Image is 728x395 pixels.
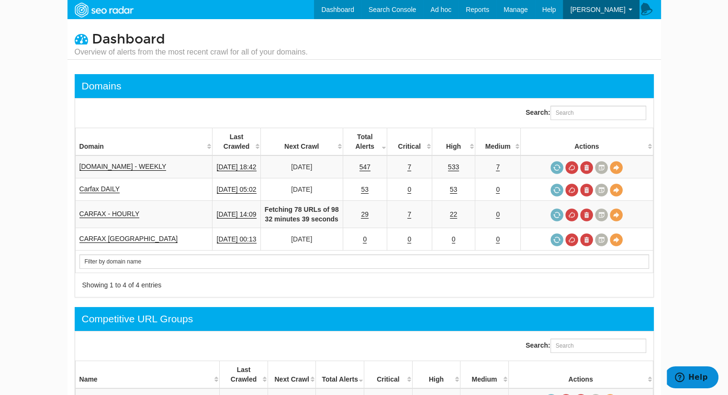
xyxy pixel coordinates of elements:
a: Cancel in-progress audit [565,208,578,221]
th: High: activate to sort column descending [432,128,475,156]
th: Name: activate to sort column ascending [75,361,220,389]
a: Request a crawl [550,233,563,246]
strong: Fetching 78 URLs of 98 32 minutes 39 seconds [265,206,339,223]
a: [DATE] 14:09 [217,210,257,219]
td: [DATE] [260,178,343,201]
a: 7 [407,210,411,219]
label: Search: [526,106,646,120]
span: Search Console [369,6,416,13]
th: Medium: activate to sort column descending [475,128,521,156]
div: Domains [82,79,122,93]
a: Delete most recent audit [580,184,593,197]
th: Last Crawled: activate to sort column descending [220,361,268,389]
div: Competitive URL Groups [82,312,193,326]
a: Carfax DAILY [79,185,120,193]
th: High: activate to sort column descending [412,361,460,389]
th: Domain: activate to sort column ascending [75,128,213,156]
a: 0 [496,210,500,219]
label: Search: [526,339,646,353]
a: View Domain Overview [610,233,623,246]
a: [DATE] 05:02 [217,186,257,194]
a: 533 [448,163,459,171]
input: Search: [550,339,646,353]
a: 29 [361,210,369,219]
a: 0 [407,186,411,194]
a: [DATE] 18:42 [217,163,257,171]
span: Reports [466,6,489,13]
a: [DOMAIN_NAME] - WEEKLY [79,163,167,171]
th: Medium: activate to sort column descending [460,361,509,389]
input: Search [79,254,649,269]
span: Dashboard [92,31,165,47]
a: 0 [363,235,367,243]
a: View Domain Overview [610,161,623,174]
a: 0 [452,235,456,243]
a: Crawl History [595,233,608,246]
a: View Domain Overview [610,184,623,197]
a: 53 [450,186,458,194]
a: 7 [407,163,411,171]
iframe: Opens a widget where you can find more information [667,366,718,390]
a: CARFAX [GEOGRAPHIC_DATA] [79,235,178,243]
a: 0 [496,235,500,243]
th: Actions: activate to sort column ascending [521,128,653,156]
td: [DATE] [260,155,343,178]
a: Request a crawl [550,184,563,197]
th: Total Alerts: activate to sort column ascending [316,361,364,389]
a: 22 [450,210,458,219]
th: Actions: activate to sort column ascending [508,361,653,389]
i:  [75,32,88,45]
a: 0 [496,186,500,194]
a: Crawl History [595,161,608,174]
a: Delete most recent audit [580,233,593,246]
a: Cancel in-progress audit [565,161,578,174]
a: Crawl History [595,208,608,221]
a: 0 [407,235,411,243]
a: Cancel in-progress audit [565,184,578,197]
a: [DATE] 00:13 [217,235,257,243]
small: Overview of alerts from the most recent crawl for all of your domains. [75,47,308,57]
a: Delete most recent audit [580,161,593,174]
th: Next Crawl: activate to sort column descending [268,361,316,389]
span: [PERSON_NAME] [570,6,625,13]
div: Showing 1 to 4 of 4 entries [82,280,352,290]
span: Ad hoc [430,6,451,13]
img: SEORadar [71,1,137,19]
a: View Domain Overview [610,208,623,221]
input: Search: [550,106,646,120]
th: Total Alerts: activate to sort column ascending [343,128,387,156]
th: Critical: activate to sort column descending [364,361,412,389]
th: Critical: activate to sort column descending [387,128,432,156]
a: Request a crawl [550,208,563,221]
td: [DATE] [260,228,343,251]
a: Request a crawl [550,161,563,174]
a: 7 [496,163,500,171]
th: Last Crawled: activate to sort column descending [213,128,260,156]
a: 547 [359,163,370,171]
a: Delete most recent audit [580,208,593,221]
span: Help [542,6,556,13]
a: CARFAX - HOURLY [79,210,140,218]
a: Crawl History [595,184,608,197]
th: Next Crawl: activate to sort column descending [260,128,343,156]
a: Cancel in-progress audit [565,233,578,246]
span: Manage [504,6,528,13]
a: 53 [361,186,369,194]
